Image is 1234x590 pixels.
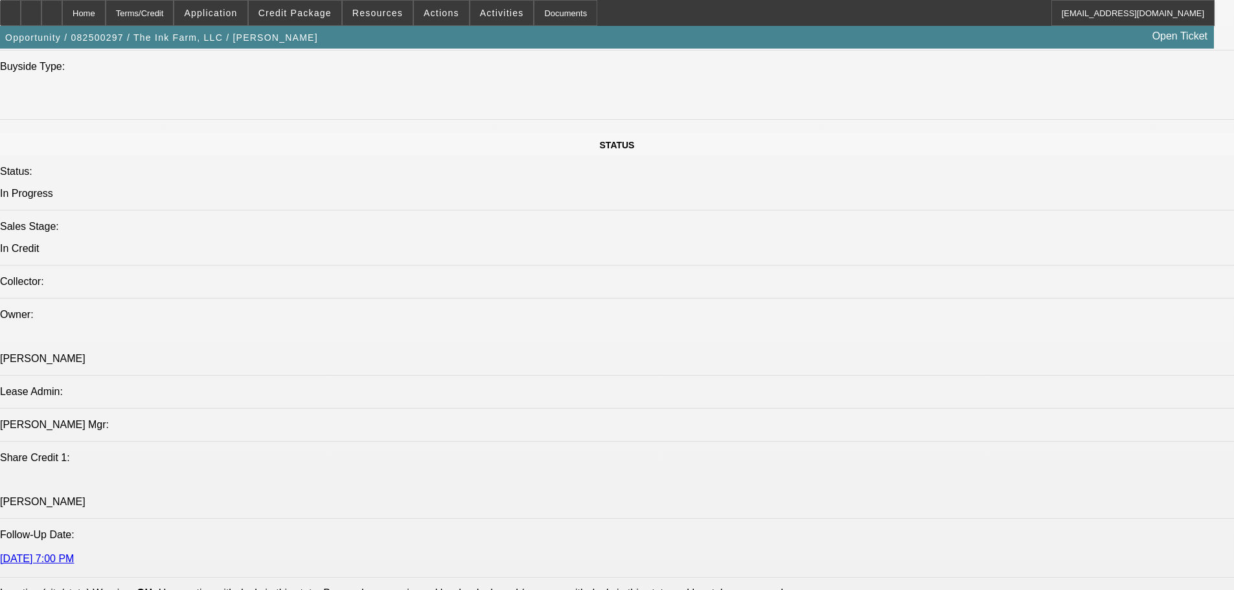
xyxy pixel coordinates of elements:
button: Credit Package [249,1,341,25]
span: Application [184,8,237,18]
span: Actions [424,8,459,18]
span: Opportunity / 082500297 / The Ink Farm, LLC / [PERSON_NAME] [5,32,318,43]
button: Resources [343,1,413,25]
a: Open Ticket [1147,25,1213,47]
span: Activities [480,8,524,18]
button: Application [174,1,247,25]
button: Activities [470,1,534,25]
span: Credit Package [258,8,332,18]
button: Actions [414,1,469,25]
span: Resources [352,8,403,18]
span: STATUS [600,140,635,150]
